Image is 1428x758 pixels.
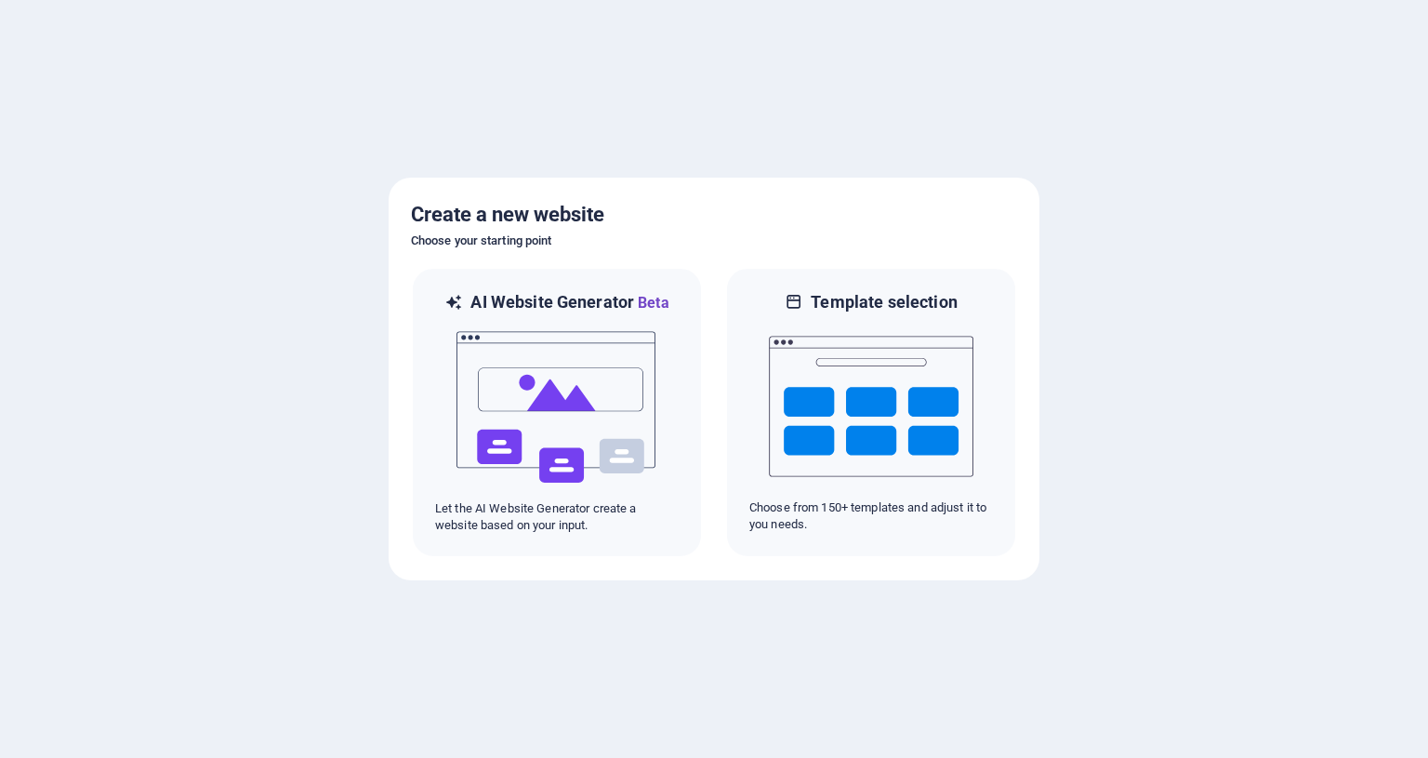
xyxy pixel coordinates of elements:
h5: Create a new website [411,200,1017,230]
div: Template selectionChoose from 150+ templates and adjust it to you needs. [725,267,1017,558]
h6: Choose your starting point [411,230,1017,252]
img: ai [455,314,659,500]
span: Beta [634,294,669,312]
h6: AI Website Generator [470,291,668,314]
p: Choose from 150+ templates and adjust it to you needs. [749,499,993,533]
p: Let the AI Website Generator create a website based on your input. [435,500,679,534]
h6: Template selection [811,291,957,313]
div: AI Website GeneratorBetaaiLet the AI Website Generator create a website based on your input. [411,267,703,558]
